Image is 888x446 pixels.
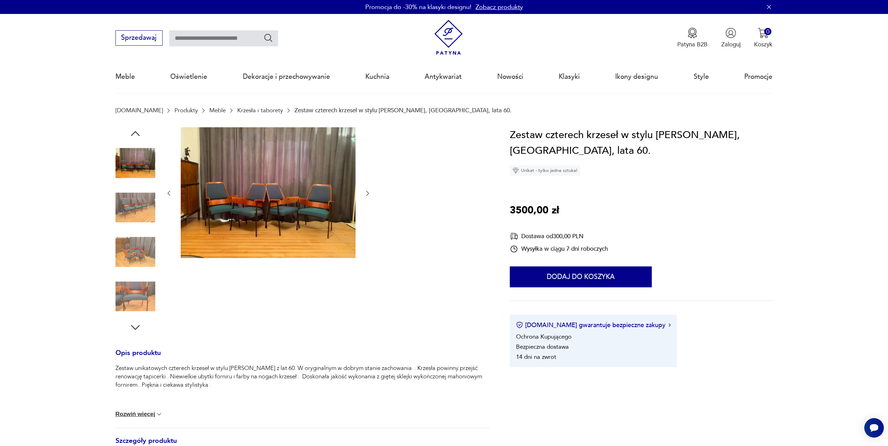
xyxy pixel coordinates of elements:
img: Zdjęcie produktu Zestaw czterech krzeseł w stylu Hanno Von Gustedta, Austria, lata 60. [115,143,155,183]
a: Antykwariat [425,61,462,93]
button: Zaloguj [721,28,741,48]
img: Patyna - sklep z meblami i dekoracjami vintage [431,20,466,55]
button: Sprzedawaj [115,30,163,46]
a: Kuchnia [365,61,389,93]
a: Zobacz produkty [476,3,523,12]
a: Meble [209,107,226,114]
img: Ikona certyfikatu [516,322,523,328]
p: Patyna B2B [677,40,708,48]
button: Rozwiń więcej [115,411,163,418]
img: Zdjęcie produktu Zestaw czterech krzeseł w stylu Hanno Von Gustedta, Austria, lata 60. [115,277,155,316]
p: Promocja do -30% na klasyki designu! [365,3,471,12]
iframe: Smartsupp widget button [864,418,884,438]
p: Koszyk [754,40,773,48]
button: 0Koszyk [754,28,773,48]
button: Patyna B2B [677,28,708,48]
button: Szukaj [263,33,274,43]
div: 0 [764,28,771,35]
img: Ikona strzałki w prawo [669,323,671,327]
li: Bezpieczna dostawa [516,343,569,351]
div: Wysyłka w ciągu 7 dni roboczych [510,245,608,253]
img: Zdjęcie produktu Zestaw czterech krzeseł w stylu Hanno Von Gustedta, Austria, lata 60. [115,232,155,272]
img: Zdjęcie produktu Zestaw czterech krzeseł w stylu Hanno Von Gustedta, Austria, lata 60. [115,188,155,227]
a: Klasyki [559,61,580,93]
a: Oświetlenie [170,61,207,93]
p: 3500,00 zł [510,203,559,219]
img: Ikona medalu [687,28,698,38]
button: Dodaj do koszyka [510,266,652,287]
h3: Opis produktu [115,350,490,364]
a: Nowości [497,61,523,93]
a: Style [694,61,709,93]
a: Promocje [744,61,773,93]
p: Zaloguj [721,40,741,48]
div: Dostawa od 300,00 PLN [510,232,608,241]
h1: Zestaw czterech krzeseł w stylu [PERSON_NAME], [GEOGRAPHIC_DATA], lata 60. [510,127,773,159]
a: Krzesła i taborety [237,107,283,114]
a: Ikona medaluPatyna B2B [677,28,708,48]
a: Ikony designu [615,61,658,93]
p: Zestaw czterech krzeseł w stylu [PERSON_NAME], [GEOGRAPHIC_DATA], lata 60. [294,107,512,114]
div: Unikat - tylko jedna sztuka! [510,165,580,176]
img: Ikona koszyka [758,28,769,38]
p: Zestaw unikatowych czterech krzeseł w stylu [PERSON_NAME] z lat 60. W oryginalnym w dobrym stanie... [115,364,490,389]
a: Produkty [174,107,198,114]
a: [DOMAIN_NAME] [115,107,163,114]
li: 14 dni na zwrot [516,353,556,361]
button: [DOMAIN_NAME] gwarantuje bezpieczne zakupy [516,321,671,330]
a: Meble [115,61,135,93]
img: Ikona dostawy [510,232,518,241]
li: Ochrona Kupującego [516,333,572,341]
img: Ikona diamentu [513,167,519,174]
img: chevron down [156,411,163,418]
a: Dekoracje i przechowywanie [243,61,330,93]
img: Ikonka użytkownika [725,28,736,38]
a: Sprzedawaj [115,36,163,41]
img: Zdjęcie produktu Zestaw czterech krzeseł w stylu Hanno Von Gustedta, Austria, lata 60. [181,127,356,258]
